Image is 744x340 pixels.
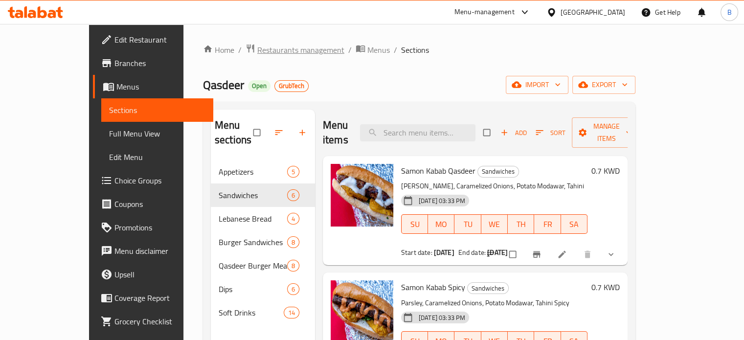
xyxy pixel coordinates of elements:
[211,207,315,230] div: Lebanese Bread4
[503,245,524,264] span: Select to update
[203,44,234,56] a: Home
[565,217,584,231] span: SA
[109,128,205,139] span: Full Menu View
[529,125,572,140] span: Sort items
[248,82,271,90] span: Open
[526,244,549,265] button: Branch-specific-item
[203,44,635,56] nav: breadcrumb
[288,214,299,224] span: 4
[114,222,205,233] span: Promotions
[288,285,299,294] span: 6
[211,254,315,277] div: Qasdeer Burger Meals8
[323,118,348,147] h2: Menu items
[93,169,213,192] a: Choice Groups
[288,191,299,200] span: 6
[600,244,624,265] button: show more
[394,44,397,56] li: /
[536,127,565,138] span: Sort
[93,286,213,310] a: Coverage Report
[109,151,205,163] span: Edit Menu
[275,82,308,90] span: GrubTech
[268,122,292,143] span: Sort sections
[468,283,508,294] span: Sandwiches
[238,44,242,56] li: /
[114,175,205,186] span: Choice Groups
[215,118,253,147] h2: Menu sections
[248,80,271,92] div: Open
[93,75,213,98] a: Menus
[114,34,205,45] span: Edit Restaurant
[401,214,428,234] button: SU
[506,76,568,94] button: import
[114,198,205,210] span: Coupons
[572,76,635,94] button: export
[512,217,530,231] span: TH
[219,166,287,178] span: Appetizers
[284,307,299,318] div: items
[514,79,561,91] span: import
[572,117,641,148] button: Manage items
[348,44,352,56] li: /
[498,125,529,140] button: Add
[485,217,504,231] span: WE
[109,104,205,116] span: Sections
[219,213,287,225] span: Lebanese Bread
[498,125,529,140] span: Add item
[93,192,213,216] a: Coupons
[434,246,454,259] b: [DATE]
[219,189,287,201] div: Sandwiches
[114,245,205,257] span: Menu disclaimer
[287,283,299,295] div: items
[246,44,344,56] a: Restaurants management
[533,125,568,140] button: Sort
[211,230,315,254] div: Burger Sandwiches8
[248,123,268,142] span: Select all sections
[478,166,519,177] span: Sandwiches
[93,28,213,51] a: Edit Restaurant
[401,44,429,56] span: Sections
[577,244,600,265] button: delete
[219,283,287,295] span: Dips
[458,217,477,231] span: TU
[219,236,287,248] span: Burger Sandwiches
[101,98,213,122] a: Sections
[454,214,481,234] button: TU
[561,214,587,234] button: SA
[367,44,390,56] span: Menus
[93,216,213,239] a: Promotions
[211,156,315,328] nav: Menu sections
[415,313,469,322] span: [DATE] 03:33 PM
[114,269,205,280] span: Upsell
[219,307,284,318] span: Soft Drinks
[454,6,515,18] div: Menu-management
[557,249,569,259] a: Edit menu item
[538,217,557,231] span: FR
[284,308,299,317] span: 14
[401,163,475,178] span: Samon Kabab Qasdeer
[591,280,620,294] h6: 0.7 KWD
[406,217,424,231] span: SU
[401,280,465,295] span: Samon Kabab Spicy
[287,213,299,225] div: items
[727,7,731,18] span: B
[508,214,534,234] button: TH
[114,316,205,327] span: Grocery Checklist
[114,57,205,69] span: Branches
[481,214,508,234] button: WE
[93,263,213,286] a: Upsell
[101,145,213,169] a: Edit Menu
[116,81,205,92] span: Menus
[203,74,244,96] span: Qasdeer
[401,297,587,309] p: Parsley, Caramelized Onions, Potato Modawar, Tahini Spicy
[211,277,315,301] div: Dips6
[356,44,390,56] a: Menus
[591,164,620,178] h6: 0.7 KWD
[219,260,287,272] span: Qasdeer Burger Meals
[257,44,344,56] span: Restaurants management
